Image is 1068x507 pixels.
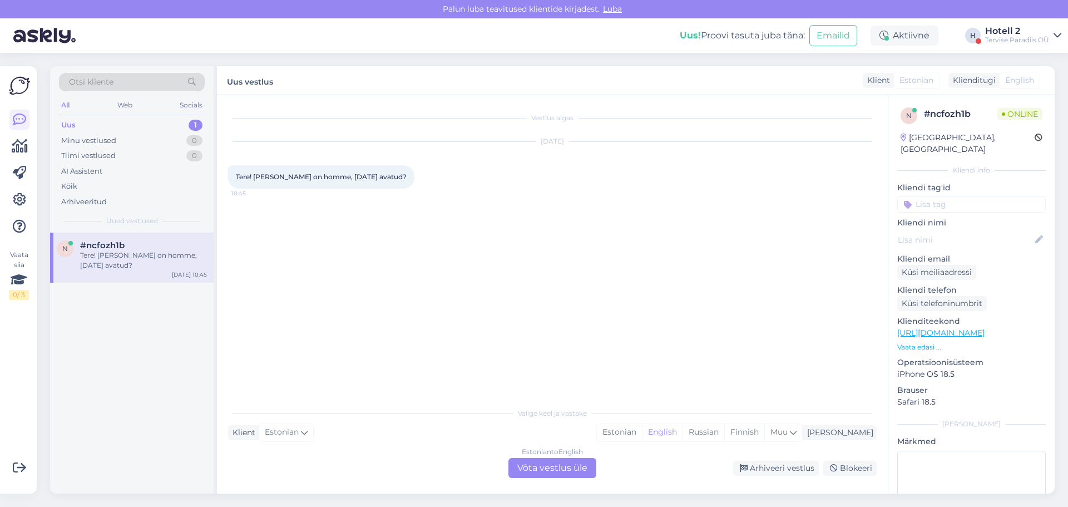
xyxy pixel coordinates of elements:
[228,113,877,123] div: Vestlus algas
[186,150,202,161] div: 0
[683,424,724,441] div: Russian
[897,296,987,311] div: Küsi telefoninumbrit
[508,458,596,478] div: Võta vestlus üle
[228,408,877,419] div: Valige keel ja vastake
[897,368,1046,380] p: iPhone OS 18.5
[106,216,158,226] span: Uued vestlused
[522,447,583,457] div: Estonian to English
[924,107,997,121] div: # ncfozh1b
[803,427,873,439] div: [PERSON_NAME]
[61,120,76,131] div: Uus
[265,426,299,439] span: Estonian
[897,396,1046,408] p: Safari 18.5
[733,461,819,476] div: Arhiveeri vestlus
[965,28,981,43] div: H
[177,98,205,112] div: Socials
[897,165,1046,175] div: Kliendi info
[61,166,102,177] div: AI Assistent
[9,250,29,300] div: Vaata siia
[948,75,996,86] div: Klienditugi
[897,196,1046,213] input: Lisa tag
[897,419,1046,429] div: [PERSON_NAME]
[1005,75,1034,86] span: English
[231,189,273,198] span: 10:45
[680,29,805,42] div: Proovi tasuta juba täna:
[228,427,255,439] div: Klient
[985,27,1049,36] div: Hotell 2
[897,357,1046,368] p: Operatsioonisüsteem
[61,181,77,192] div: Kõik
[228,136,877,146] div: [DATE]
[724,424,764,441] div: Finnish
[899,75,933,86] span: Estonian
[80,240,125,250] span: #ncfozh1b
[897,436,1046,447] p: Märkmed
[809,25,857,46] button: Emailid
[62,244,68,253] span: n
[9,75,30,96] img: Askly Logo
[906,111,912,120] span: n
[642,424,683,441] div: English
[897,342,1046,352] p: Vaata edasi ...
[680,30,701,41] b: Uus!
[597,424,642,441] div: Estonian
[897,316,1046,327] p: Klienditeekond
[871,26,938,46] div: Aktiivne
[901,132,1035,155] div: [GEOGRAPHIC_DATA], [GEOGRAPHIC_DATA]
[985,27,1061,45] a: Hotell 2Tervise Paradiis OÜ
[985,36,1049,45] div: Tervise Paradiis OÜ
[863,75,890,86] div: Klient
[897,284,1046,296] p: Kliendi telefon
[997,108,1042,120] span: Online
[897,182,1046,194] p: Kliendi tag'id
[897,217,1046,229] p: Kliendi nimi
[600,4,625,14] span: Luba
[897,328,985,338] a: [URL][DOMAIN_NAME]
[897,385,1046,396] p: Brauser
[172,270,207,279] div: [DATE] 10:45
[897,265,976,280] div: Küsi meiliaadressi
[236,173,407,181] span: Tere! [PERSON_NAME] on homme, [DATE] avatud?
[61,135,116,146] div: Minu vestlused
[59,98,72,112] div: All
[823,461,877,476] div: Blokeeri
[898,234,1033,246] input: Lisa nimi
[227,73,273,88] label: Uus vestlus
[189,120,202,131] div: 1
[61,150,116,161] div: Tiimi vestlused
[69,76,113,88] span: Otsi kliente
[115,98,135,112] div: Web
[897,253,1046,265] p: Kliendi email
[770,427,788,437] span: Muu
[9,290,29,300] div: 0 / 3
[61,196,107,208] div: Arhiveeritud
[80,250,207,270] div: Tere! [PERSON_NAME] on homme, [DATE] avatud?
[186,135,202,146] div: 0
